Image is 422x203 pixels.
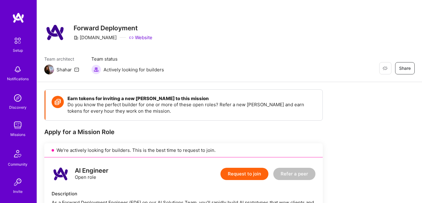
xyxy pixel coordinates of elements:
[11,34,24,47] img: setup
[44,128,323,136] div: Apply for a Mission Role
[129,34,152,41] a: Website
[399,65,411,71] span: Share
[12,119,24,131] img: teamwork
[56,66,72,73] div: Shahar
[74,24,152,32] h3: Forward Deployment
[9,104,27,111] div: Discovery
[52,96,64,108] img: Token icon
[10,131,25,138] div: Missions
[74,67,79,72] i: icon Mail
[75,167,108,174] div: AI Engineer
[273,168,315,180] button: Refer a peer
[75,167,108,180] div: Open role
[13,47,23,54] div: Setup
[12,63,24,76] img: bell
[44,21,66,43] img: Company Logo
[104,66,164,73] span: Actively looking for builders
[67,96,316,101] h4: Earn tokens for inviting a new [PERSON_NAME] to this mission
[52,190,315,197] div: Description
[67,101,316,114] p: Do you know the perfect builder for one or more of these open roles? Refer a new [PERSON_NAME] an...
[12,176,24,188] img: Invite
[395,62,415,74] button: Share
[52,165,70,183] img: logo
[44,65,54,74] img: Team Architect
[44,56,79,62] span: Team architect
[383,66,387,71] i: icon EyeClosed
[7,76,29,82] div: Notifications
[8,161,27,167] div: Community
[74,34,117,41] div: [DOMAIN_NAME]
[91,65,101,74] img: Actively looking for builders
[44,143,323,157] div: We’re actively looking for builders. This is the best time to request to join.
[74,35,78,40] i: icon CompanyGray
[12,92,24,104] img: discovery
[12,12,24,23] img: logo
[220,168,268,180] button: Request to join
[13,188,23,195] div: Invite
[91,56,164,62] span: Team status
[10,146,25,161] img: Community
